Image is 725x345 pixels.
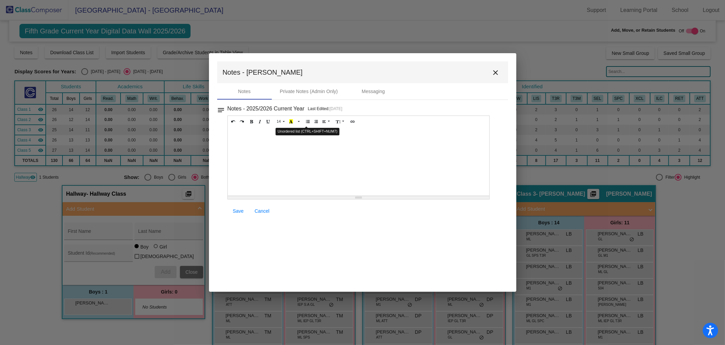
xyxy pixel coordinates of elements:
button: Font Size [275,118,287,126]
button: Paragraph [320,118,333,126]
button: Link (CTRL+K) [348,118,357,126]
button: Bold (CTRL+B) [248,118,256,126]
button: Italic (CTRL+I) [256,118,265,126]
span: Notes - [PERSON_NAME] [223,67,303,78]
button: Undo (CTRL+Z) [229,118,238,126]
span: Save [233,208,244,214]
mat-icon: notes [217,104,225,112]
h3: Notes - 2025/2026 Current Year [227,104,305,114]
button: Redo (CTRL+Y) [238,118,246,126]
div: Notes [238,88,251,95]
button: Line Height [334,118,347,126]
span: Cancel [255,208,270,214]
span: [DATE] [330,106,343,111]
div: Resize [228,196,490,199]
button: Underline (CTRL+U) [264,118,273,126]
mat-icon: close [492,69,500,77]
button: Unordered list (CTRL+SHIFT+NUM7) [304,118,312,126]
div: Unordered list (CTRL+SHIFT+NUM7) [276,128,339,135]
p: Last Edited: [308,105,342,112]
button: Ordered list (CTRL+SHIFT+NUM8) [312,118,320,126]
span: 14 [277,119,281,123]
div: Private Notes (Admin Only) [280,88,338,95]
div: Messaging [362,88,385,95]
button: More Color [295,118,302,126]
button: Recent Color [287,118,295,126]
